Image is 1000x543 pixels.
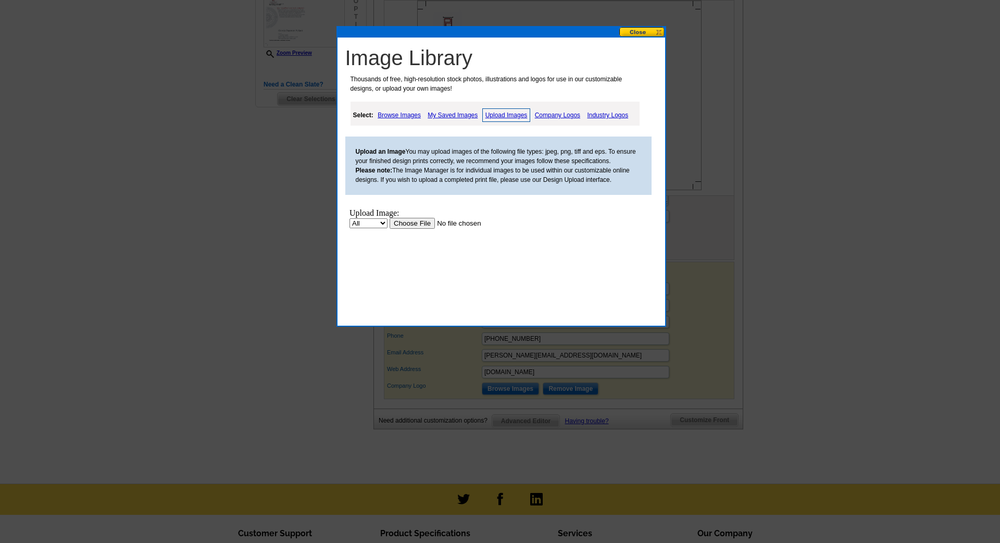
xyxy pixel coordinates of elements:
b: Upload an Image [356,148,406,155]
div: You may upload images of the following file types: jpeg, png, tiff and eps. To ensure your finish... [345,137,652,195]
a: Industry Logos [584,109,631,121]
a: Upload Images [482,108,531,122]
p: Thousands of free, high-resolution stock photos, illustrations and logos for use in our customiza... [345,75,643,93]
h1: Image Library [345,45,662,70]
strong: Select: [353,112,373,119]
iframe: LiveChat chat widget [792,301,1000,543]
a: My Saved Images [425,109,480,121]
div: Upload Image: [4,4,194,14]
b: Please note: [356,167,393,174]
a: Company Logos [532,109,583,121]
a: Browse Images [375,109,423,121]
